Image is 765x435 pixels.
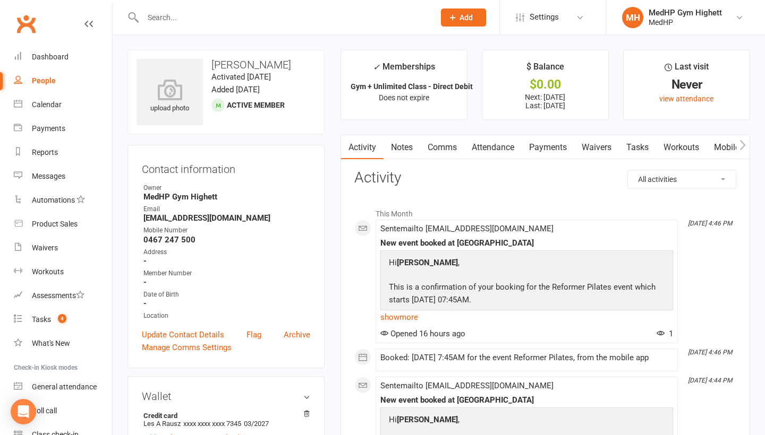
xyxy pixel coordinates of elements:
div: Never [633,79,740,90]
h3: [PERSON_NAME] [137,59,316,71]
a: Waivers [574,135,619,160]
div: Email [143,204,310,214]
div: Automations [32,196,75,204]
a: Flag [246,328,261,341]
h3: Contact information [142,159,310,175]
div: upload photo [137,79,203,114]
div: Location [143,311,310,321]
strong: MedHP Gym Highett [143,192,310,202]
div: Owner [143,183,310,193]
a: Tasks 4 [14,308,112,332]
a: What's New [14,332,112,355]
strong: [EMAIL_ADDRESS][DOMAIN_NAME] [143,213,310,223]
a: Clubworx [13,11,39,37]
a: Assessments [14,284,112,308]
strong: - [143,256,310,266]
div: Roll call [32,406,57,415]
a: Calendar [14,93,112,117]
button: Add [441,8,486,27]
div: Last visit [665,60,709,79]
a: show more [380,310,673,325]
div: MH [622,7,643,28]
div: People [32,76,56,85]
a: view attendance [659,94,713,103]
a: Reports [14,141,112,164]
div: Product Sales [32,220,78,228]
div: Member Number [143,268,310,279]
a: Workouts [656,135,707,160]
i: [DATE] 4:46 PM [688,349,732,356]
div: Workouts [32,267,64,276]
div: New event booked at [GEOGRAPHIC_DATA] [380,239,673,248]
div: New event booked at [GEOGRAPHIC_DATA] [380,396,673,405]
div: Waivers [32,243,58,252]
strong: Gym + Unlimited Class - Direct Debit [351,82,473,91]
span: Sent email to [EMAIL_ADDRESS][DOMAIN_NAME] [380,381,554,390]
div: Tasks [32,315,51,324]
h3: Activity [354,170,736,186]
span: Settings [530,5,559,29]
p: Hi , [386,256,667,272]
a: Product Sales [14,212,112,236]
a: Roll call [14,399,112,423]
div: What's New [32,339,70,347]
a: Manage Comms Settings [142,341,232,354]
a: Tasks [619,135,656,160]
i: [DATE] 4:46 PM [688,220,732,227]
a: Attendance [464,135,522,160]
p: This is a confirmation of your booking for the Reformer Pilates event which starts [DATE] 07:45AM. [386,281,667,309]
div: MedHP [649,18,722,27]
div: $0.00 [492,79,599,90]
span: Opened 16 hours ago [380,329,465,338]
strong: [PERSON_NAME] [397,415,458,424]
h3: Wallet [142,390,310,402]
div: $ Balance [526,60,564,79]
a: General attendance kiosk mode [14,375,112,399]
a: Mobile App [707,135,764,160]
a: Messages [14,164,112,188]
time: Activated [DATE] [211,72,271,82]
div: Booked: [DATE] 7:45AM for the event Reformer Pilates, from the mobile app [380,353,673,362]
p: Hi , [386,413,667,429]
div: Date of Birth [143,290,310,300]
span: Add [460,13,473,22]
i: ✓ [373,62,380,72]
a: Activity [341,135,384,160]
div: General attendance [32,382,97,391]
a: Dashboard [14,45,112,69]
li: This Month [354,203,736,220]
div: Reports [32,148,58,156]
div: Mobile Number [143,225,310,236]
div: Messages [32,172,65,180]
a: Workouts [14,260,112,284]
a: Waivers [14,236,112,260]
span: 4 [58,314,66,323]
a: Update Contact Details [142,328,224,341]
p: Next: [DATE] Last: [DATE] [492,93,599,110]
span: Does not expire [379,93,429,102]
a: People [14,69,112,93]
strong: [PERSON_NAME] [397,258,458,267]
div: Memberships [373,60,435,80]
span: 03/2027 [244,420,269,428]
div: Address [143,247,310,257]
div: Payments [32,124,65,133]
div: MedHP Gym Highett [649,8,722,18]
a: Notes [384,135,420,160]
li: Les A Rausz [142,410,310,429]
time: Added [DATE] [211,85,260,94]
span: Sent email to [EMAIL_ADDRESS][DOMAIN_NAME] [380,224,554,233]
i: [DATE] 4:44 PM [688,377,732,384]
a: Archive [284,328,310,341]
div: Assessments [32,291,84,300]
div: Calendar [32,100,62,109]
strong: Credit card [143,412,305,420]
a: Comms [420,135,464,160]
div: Open Intercom Messenger [11,399,36,424]
strong: - [143,299,310,308]
span: 1 [657,329,673,338]
input: Search... [140,10,427,25]
span: Active member [227,101,285,109]
a: Payments [522,135,574,160]
a: Automations [14,188,112,212]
